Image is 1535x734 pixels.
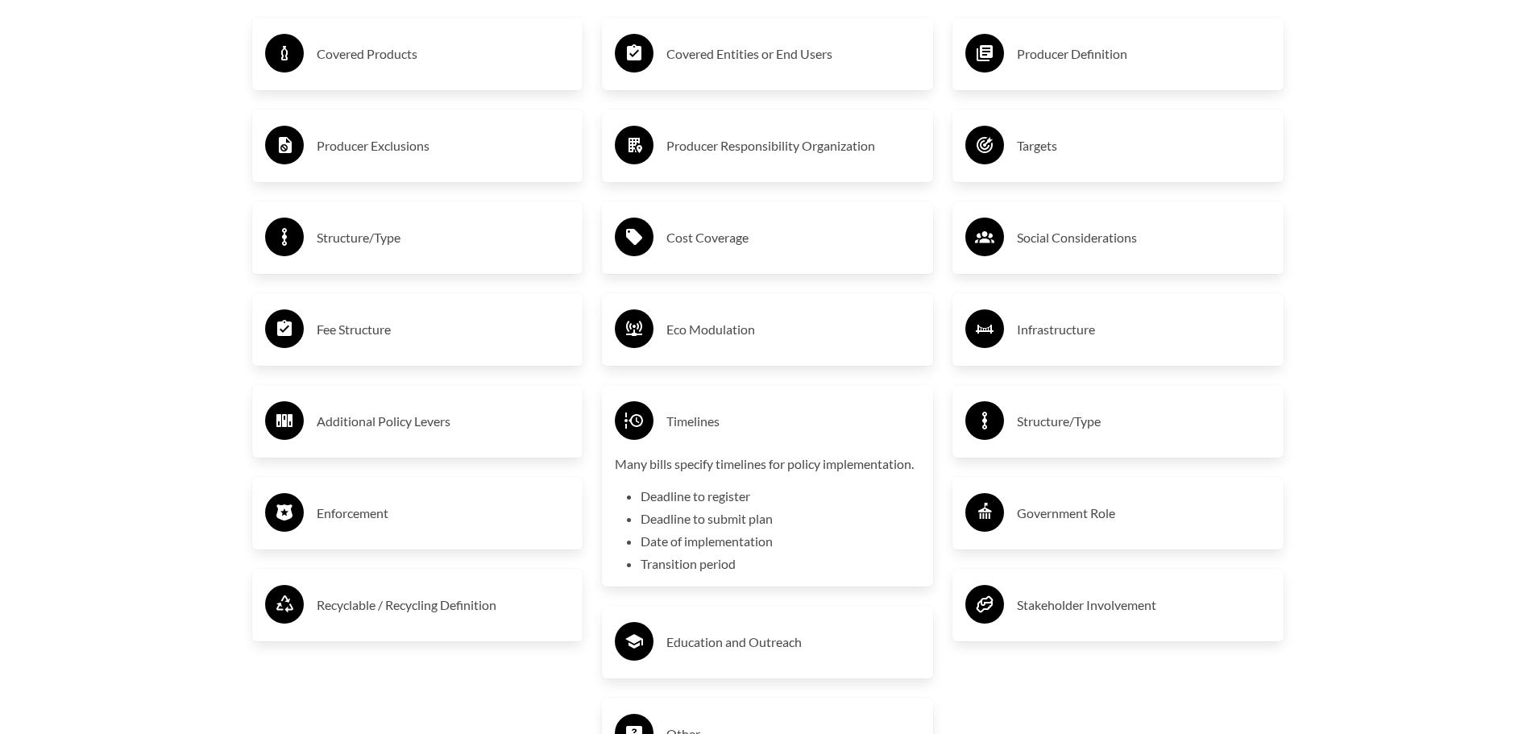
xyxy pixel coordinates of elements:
[1017,408,1271,434] h3: Structure/Type
[666,133,920,159] h3: Producer Responsibility Organization
[1017,592,1271,618] h3: Stakeholder Involvement
[317,500,570,526] h3: Enforcement
[1017,317,1271,342] h3: Infrastructure
[317,408,570,434] h3: Additional Policy Levers
[641,487,920,506] li: Deadline to register
[666,408,920,434] h3: Timelines
[1017,41,1271,67] h3: Producer Definition
[1017,500,1271,526] h3: Government Role
[317,225,570,251] h3: Structure/Type
[317,41,570,67] h3: Covered Products
[615,454,920,474] p: Many bills specify timelines for policy implementation.
[317,133,570,159] h3: Producer Exclusions
[666,629,920,655] h3: Education and Outreach
[666,317,920,342] h3: Eco Modulation
[666,41,920,67] h3: Covered Entities or End Users
[1017,225,1271,251] h3: Social Considerations
[317,317,570,342] h3: Fee Structure
[666,225,920,251] h3: Cost Coverage
[641,554,920,574] li: Transition period
[641,509,920,529] li: Deadline to submit plan
[317,592,570,618] h3: Recyclable / Recycling Definition
[641,532,920,551] li: Date of implementation
[1017,133,1271,159] h3: Targets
